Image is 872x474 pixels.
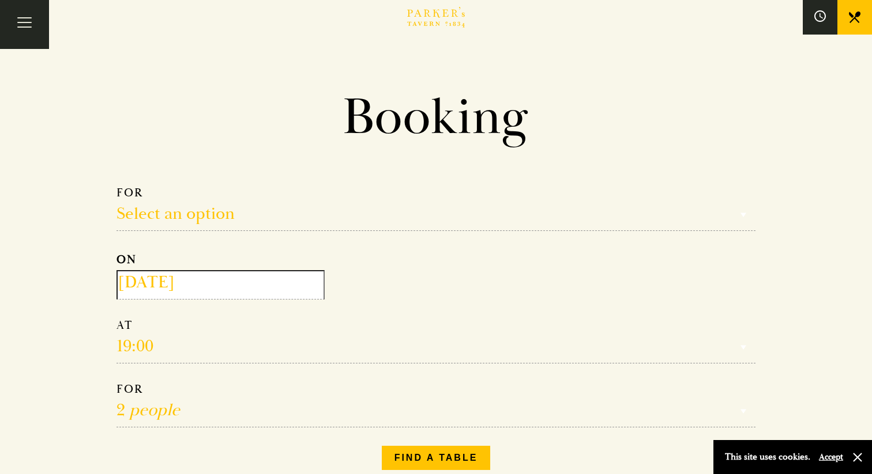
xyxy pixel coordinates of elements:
h1: Booking [107,86,765,149]
strong: ON [116,252,137,267]
button: Find a table [382,446,491,470]
p: This site uses cookies. [725,449,810,465]
button: Accept [819,452,843,462]
button: Close and accept [852,452,863,463]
